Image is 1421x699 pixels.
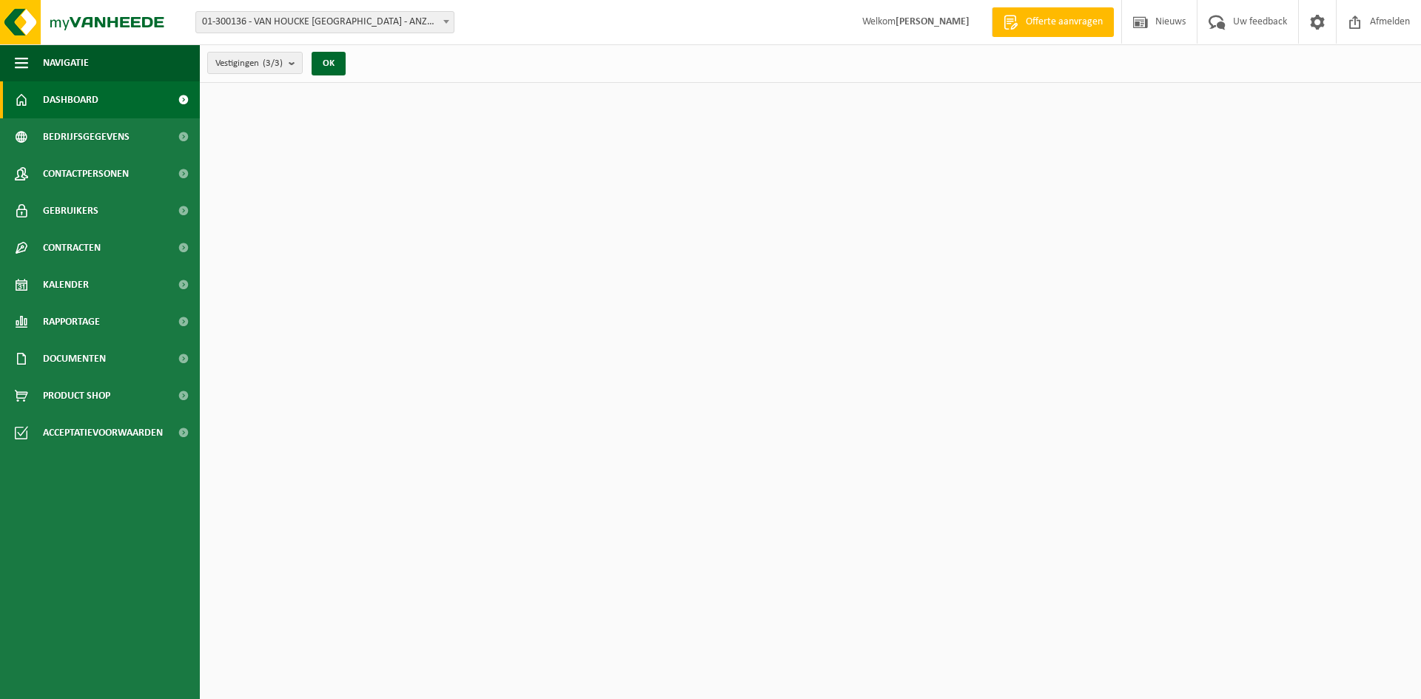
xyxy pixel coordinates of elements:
span: Documenten [43,340,106,377]
span: Offerte aanvragen [1022,15,1106,30]
span: Contactpersonen [43,155,129,192]
span: Contracten [43,229,101,266]
span: Kalender [43,266,89,303]
count: (3/3) [263,58,283,68]
span: Rapportage [43,303,100,340]
span: Navigatie [43,44,89,81]
strong: [PERSON_NAME] [896,16,970,27]
span: Dashboard [43,81,98,118]
span: Acceptatievoorwaarden [43,414,163,451]
button: Vestigingen(3/3) [207,52,303,74]
span: 01-300136 - VAN HOUCKE NV - ANZEGEM [196,12,454,33]
span: Vestigingen [215,53,283,75]
span: Bedrijfsgegevens [43,118,130,155]
span: Gebruikers [43,192,98,229]
span: Product Shop [43,377,110,414]
button: OK [312,52,346,75]
span: 01-300136 - VAN HOUCKE NV - ANZEGEM [195,11,454,33]
a: Offerte aanvragen [992,7,1114,37]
